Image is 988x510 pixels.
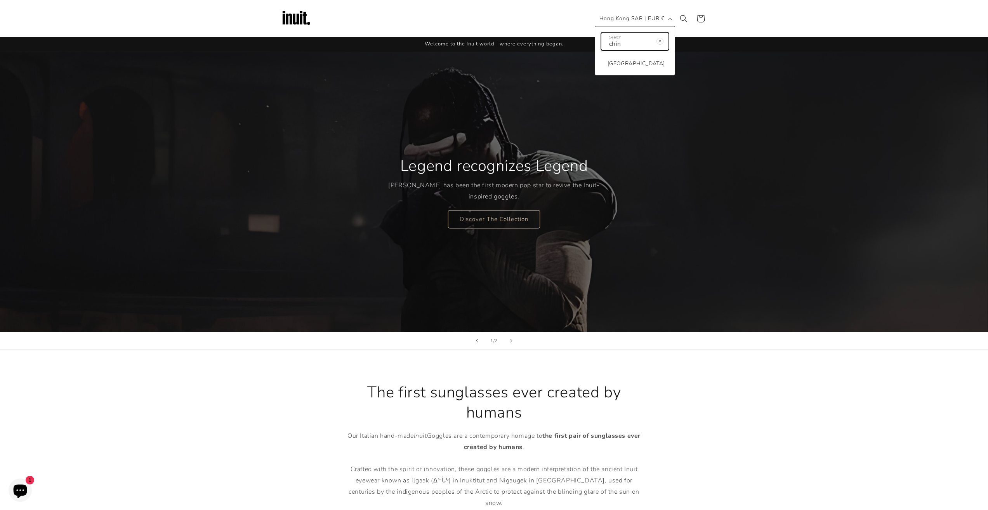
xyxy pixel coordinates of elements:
p: Our Italian hand-made Goggles are a contemporary homage to . Crafted with the spirit of innovatio... [343,430,646,509]
span: 1 [490,337,493,345]
button: Previous slide [469,332,486,349]
button: Clear search term [651,33,669,50]
span: Welcome to the Inuit world - where everything began. [425,40,564,47]
a: Discover The Collection [448,210,540,228]
button: Hong Kong SAR | EUR € [595,11,675,26]
input: Search [601,33,669,50]
p: [PERSON_NAME] has been the first modern pop star to revive the Inuit-inspired goggles. [388,180,600,202]
img: Inuit Logo [281,3,312,34]
span: Hong Kong SAR | EUR € [599,14,665,23]
span: 2 [495,337,498,345]
summary: Search [675,10,692,27]
span: [GEOGRAPHIC_DATA] [608,59,665,68]
strong: ever created by humans [464,432,641,451]
span: / [493,337,495,345]
inbox-online-store-chat: Shopify online store chat [6,479,34,504]
h2: The first sunglasses ever created by humans [343,382,646,423]
a: [GEOGRAPHIC_DATA] [595,55,673,72]
strong: the first pair of sunglasses [542,432,625,440]
em: Inuit [414,432,427,440]
h2: Legend recognizes Legend [400,156,588,176]
button: Next slide [503,332,520,349]
div: Announcement [281,37,708,52]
